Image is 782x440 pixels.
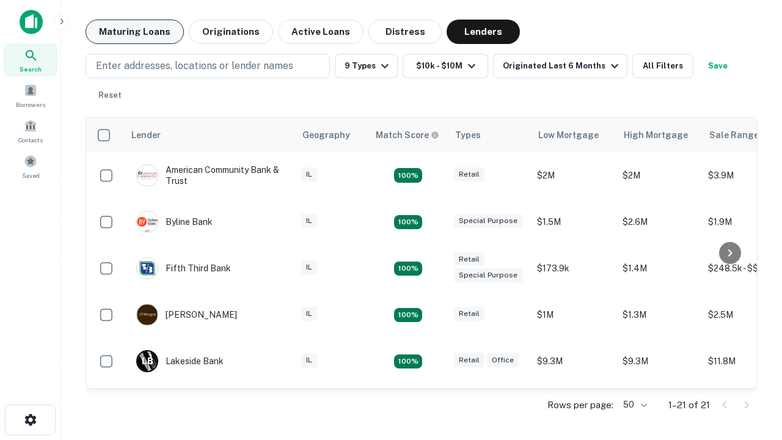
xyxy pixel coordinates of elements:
a: Saved [4,150,57,183]
h6: Match Score [376,128,437,142]
td: $2M [616,152,702,199]
div: High Mortgage [624,128,688,142]
div: Sale Range [709,128,759,142]
p: 1–21 of 21 [668,398,710,413]
button: $10k - $10M [403,54,488,78]
div: IL [301,214,317,228]
span: Contacts [18,135,43,145]
div: Retail [454,167,484,182]
td: $1.5M [531,199,616,245]
td: $1.5M [531,384,616,431]
div: Lakeside Bank [136,350,224,372]
td: $1.3M [616,291,702,338]
button: All Filters [632,54,693,78]
div: Matching Properties: 3, hasApolloMatch: undefined [394,215,422,230]
button: Save your search to get updates of matches that match your search criteria. [698,54,737,78]
td: $5.4M [616,384,702,431]
div: Fifth Third Bank [136,257,231,279]
div: Retail [454,252,484,266]
img: picture [137,211,158,232]
span: Search [20,64,42,74]
th: Capitalize uses an advanced AI algorithm to match your search with the best lender. The match sco... [368,118,448,152]
a: Contacts [4,114,57,147]
p: L B [142,355,153,368]
a: Borrowers [4,79,57,112]
div: IL [301,260,317,274]
td: $173.9k [531,245,616,291]
div: American Community Bank & Trust [136,164,283,186]
button: Active Loans [278,20,364,44]
button: Distress [368,20,442,44]
a: Search [4,43,57,76]
img: picture [137,258,158,279]
div: Retail [454,307,484,321]
td: $9.3M [616,338,702,384]
div: Capitalize uses an advanced AI algorithm to match your search with the best lender. The match sco... [376,128,439,142]
div: Low Mortgage [538,128,599,142]
div: Matching Properties: 2, hasApolloMatch: undefined [394,168,422,183]
th: High Mortgage [616,118,702,152]
img: picture [137,304,158,325]
button: Originations [189,20,273,44]
div: Special Purpose [454,214,522,228]
button: Reset [90,83,130,108]
th: Lender [124,118,295,152]
div: Types [455,128,481,142]
div: Matching Properties: 2, hasApolloMatch: undefined [394,262,422,276]
img: picture [137,165,158,186]
td: $1.4M [616,245,702,291]
div: IL [301,353,317,367]
span: Borrowers [16,100,45,109]
button: Lenders [447,20,520,44]
td: $9.3M [531,338,616,384]
td: $2M [531,152,616,199]
div: IL [301,307,317,321]
div: 50 [618,396,649,414]
iframe: Chat Widget [721,342,782,401]
th: Geography [295,118,368,152]
div: Byline Bank [136,211,213,233]
div: Geography [302,128,350,142]
div: Special Purpose [454,268,522,282]
div: [PERSON_NAME] [136,304,237,326]
td: $2.6M [616,199,702,245]
td: $1M [531,291,616,338]
img: capitalize-icon.png [20,10,43,34]
div: Originated Last 6 Months [503,59,622,73]
div: Matching Properties: 2, hasApolloMatch: undefined [394,308,422,323]
button: Maturing Loans [86,20,184,44]
div: Retail [454,353,484,367]
button: Originated Last 6 Months [493,54,627,78]
div: Matching Properties: 3, hasApolloMatch: undefined [394,354,422,369]
p: Rows per page: [547,398,613,413]
th: Types [448,118,531,152]
div: Lender [131,128,161,142]
button: 9 Types [335,54,398,78]
span: Saved [22,170,40,180]
button: Enter addresses, locations or lender names [86,54,330,78]
div: IL [301,167,317,182]
th: Low Mortgage [531,118,616,152]
div: Office [487,353,519,367]
p: Enter addresses, locations or lender names [96,59,293,73]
